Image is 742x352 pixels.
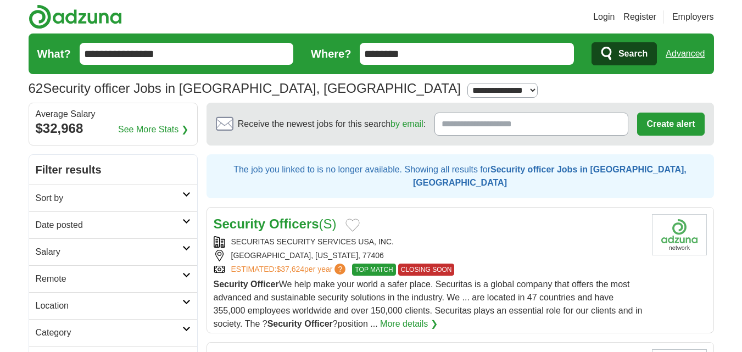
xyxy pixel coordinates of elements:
span: TOP MATCH [352,264,395,276]
div: SECURITAS SECURITY SERVICES USA, INC. [214,236,643,248]
a: Advanced [666,43,705,65]
a: More details ❯ [380,317,438,331]
label: What? [37,46,71,62]
strong: Security [214,216,266,231]
a: Sort by [29,185,197,211]
a: Salary [29,238,197,265]
span: CLOSING SOON [398,264,455,276]
img: Company logo [652,214,707,255]
h1: Security officer Jobs in [GEOGRAPHIC_DATA], [GEOGRAPHIC_DATA] [29,81,461,96]
div: $32,968 [36,119,191,138]
h2: Remote [36,272,182,286]
strong: Officer [304,319,333,328]
div: [GEOGRAPHIC_DATA], [US_STATE], 77406 [214,250,643,261]
a: Category [29,319,197,346]
button: Search [592,42,657,65]
span: ? [334,264,345,275]
span: 62 [29,79,43,98]
strong: Officer [250,280,279,289]
strong: Security [267,319,302,328]
span: Receive the newest jobs for this search : [238,118,426,131]
a: Employers [672,10,714,24]
div: The job you linked to is no longer available. Showing all results for [207,154,714,198]
a: Date posted [29,211,197,238]
a: Remote [29,265,197,292]
strong: Officers [269,216,319,231]
div: Average Salary [36,110,191,119]
a: Login [593,10,615,24]
img: Adzuna logo [29,4,122,29]
label: Where? [311,46,351,62]
h2: Category [36,326,182,339]
span: Search [618,43,648,65]
span: We help make your world a safer place. Securitas is a global company that offers the most advance... [214,280,643,328]
h2: Location [36,299,182,312]
span: $37,624 [276,265,304,273]
a: Register [623,10,656,24]
h2: Salary [36,245,182,259]
a: by email [390,119,423,128]
a: ESTIMATED:$37,624per year? [231,264,348,276]
strong: Security [214,280,248,289]
button: Create alert [637,113,704,136]
h2: Filter results [29,155,197,185]
h2: Sort by [36,192,182,205]
a: Location [29,292,197,319]
button: Add to favorite jobs [345,219,360,232]
a: See More Stats ❯ [118,123,188,136]
h2: Date posted [36,219,182,232]
strong: Security officer Jobs in [GEOGRAPHIC_DATA], [GEOGRAPHIC_DATA] [413,165,687,187]
a: Security Officers(S) [214,216,337,231]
